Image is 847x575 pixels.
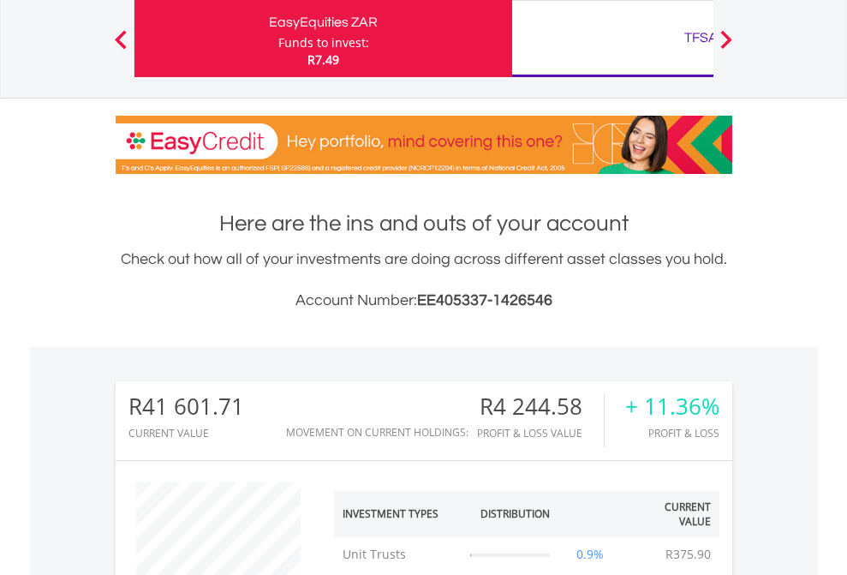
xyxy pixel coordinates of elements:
[417,292,552,308] span: EE405337-1426546
[104,39,138,56] button: Previous
[116,248,732,313] div: Check out how all of your investments are doing across different asset classes you hold.
[477,428,604,439] div: Profit & Loss Value
[128,394,244,419] div: R41 601.71
[128,428,244,439] div: CURRENT VALUE
[278,34,369,51] div: Funds to invest:
[477,394,604,419] div: R4 244.58
[286,427,468,438] div: Movement on Current Holdings:
[307,51,339,68] span: R7.49
[558,537,623,572] td: 0.9%
[116,116,732,174] img: EasyCredit Promotion Banner
[116,289,732,313] h3: Account Number:
[709,39,743,56] button: Next
[334,491,462,537] th: Investment Types
[116,208,732,239] h1: Here are the ins and outs of your account
[625,394,719,419] div: + 11.36%
[334,537,462,572] td: Unit Trusts
[657,537,719,572] td: R375.90
[623,491,719,537] th: Current Value
[480,506,550,521] div: Distribution
[625,428,719,439] div: Profit & Loss
[145,10,502,34] div: EasyEquities ZAR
